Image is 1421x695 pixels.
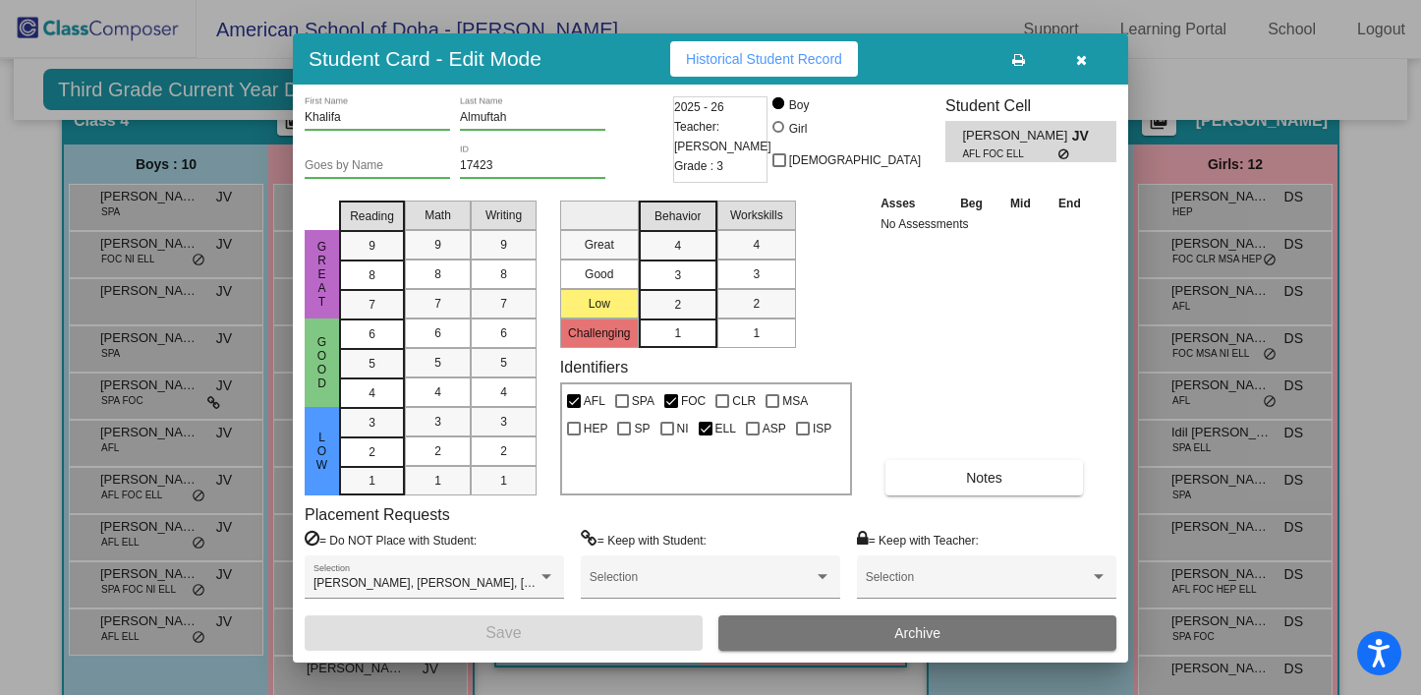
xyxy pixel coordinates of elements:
span: 2 [753,295,760,313]
label: = Keep with Student: [581,530,707,550]
span: 3 [369,414,375,432]
input: goes by name [305,159,450,173]
input: Enter ID [460,159,605,173]
span: ISP [813,417,831,440]
span: Good [313,335,331,390]
div: Girl [788,120,808,138]
span: ELL [715,417,736,440]
span: 3 [434,413,441,431]
span: 4 [500,383,507,401]
span: Great [313,240,331,309]
label: Placement Requests [305,505,450,524]
span: 5 [434,354,441,372]
th: Beg [946,193,997,214]
span: 4 [369,384,375,402]
span: Behavior [654,207,701,225]
span: Math [425,206,451,224]
span: [PERSON_NAME] [962,126,1071,146]
span: 9 [369,237,375,255]
span: Notes [966,470,1002,486]
span: Archive [894,625,940,641]
span: 1 [434,472,441,490]
span: MSA [782,389,808,413]
span: 8 [500,265,507,283]
span: 4 [434,383,441,401]
div: Boy [788,96,810,114]
span: Reading [350,207,394,225]
span: 6 [369,325,375,343]
span: Save [485,624,521,641]
span: 3 [500,413,507,431]
span: Grade : 3 [674,156,723,176]
span: 7 [500,295,507,313]
span: 1 [753,324,760,342]
label: Identifiers [560,358,628,376]
span: 3 [674,266,681,284]
span: Low [313,431,331,472]
span: 8 [369,266,375,284]
span: 9 [500,236,507,254]
span: Writing [485,206,522,224]
span: JV [1072,126,1100,146]
span: 9 [434,236,441,254]
button: Historical Student Record [670,41,858,77]
span: 3 [753,265,760,283]
span: 4 [753,236,760,254]
span: [DEMOGRAPHIC_DATA] [789,148,921,172]
span: 2 [500,442,507,460]
label: = Do NOT Place with Student: [305,530,477,550]
h3: Student Card - Edit Mode [309,46,541,71]
span: ASP [763,417,786,440]
span: 2 [369,443,375,461]
span: 6 [500,324,507,342]
span: NI [677,417,689,440]
span: 1 [369,472,375,490]
span: 6 [434,324,441,342]
th: Asses [876,193,946,214]
span: 2 [434,442,441,460]
button: Archive [718,615,1116,651]
span: Teacher: [PERSON_NAME] [674,117,771,156]
button: Notes [885,460,1083,495]
span: 2025 - 26 [674,97,724,117]
span: AFL FOC ELL [962,146,1057,161]
h3: Student Cell [945,96,1116,115]
span: 4 [674,237,681,255]
span: [PERSON_NAME], [PERSON_NAME], [PERSON_NAME] [313,576,617,590]
span: Historical Student Record [686,51,842,67]
span: HEP [584,417,608,440]
span: 8 [434,265,441,283]
th: Mid [996,193,1044,214]
span: AFL [584,389,605,413]
span: FOC [681,389,706,413]
span: 2 [674,296,681,314]
button: Save [305,615,703,651]
span: 1 [674,324,681,342]
th: End [1045,193,1096,214]
span: CLR [732,389,756,413]
span: 7 [369,296,375,314]
span: SP [634,417,650,440]
span: 7 [434,295,441,313]
td: No Assessments [876,214,1095,234]
span: 5 [369,355,375,373]
span: 5 [500,354,507,372]
span: Workskills [730,206,783,224]
span: SPA [632,389,654,413]
label: = Keep with Teacher: [857,530,979,550]
span: 1 [500,472,507,490]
